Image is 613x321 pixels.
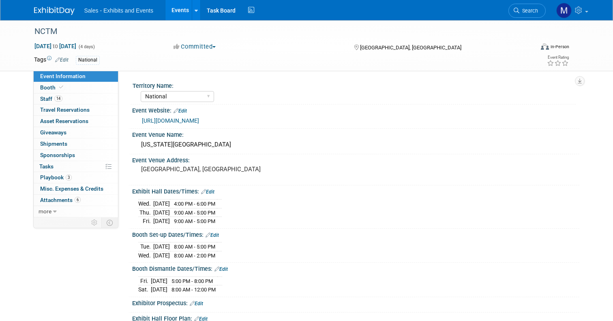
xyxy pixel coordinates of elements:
span: Attachments [40,197,81,203]
span: Misc. Expenses & Credits [40,185,103,192]
span: Tasks [39,163,54,170]
td: Toggle Event Tabs [101,217,118,228]
span: 8:00 AM - 12:00 PM [171,287,216,293]
a: Misc. Expenses & Credits [34,183,118,194]
td: [DATE] [153,217,170,225]
pre: [GEOGRAPHIC_DATA], [GEOGRAPHIC_DATA] [141,166,310,173]
span: Sales - Exhibits and Events [84,7,153,14]
a: Edit [201,189,214,195]
div: Booth Set-up Dates/Times: [132,229,579,239]
a: Attachments6 [34,195,118,206]
span: 3 [66,174,72,181]
div: Event Venue Address: [132,154,579,164]
div: National [76,56,100,64]
span: Shipments [40,140,67,147]
span: to [51,43,59,49]
div: Exhibit Hall Dates/Times: [132,185,579,196]
td: [DATE] [151,276,167,285]
td: Personalize Event Tab Strip [88,217,102,228]
span: [GEOGRAPHIC_DATA], [GEOGRAPHIC_DATA] [360,45,461,51]
span: 9:00 AM - 5:00 PM [174,210,215,216]
i: Booth reservation complete [59,85,63,89]
td: Wed. [138,199,153,208]
span: more [39,208,51,215]
span: Sponsorships [40,152,75,158]
td: Fri. [138,276,151,285]
td: [DATE] [153,208,170,217]
span: 14 [54,96,62,102]
td: Sat. [138,285,151,294]
span: 9:00 AM - 5:00 PM [174,218,215,224]
a: Giveaways [34,127,118,138]
a: Sponsorships [34,150,118,161]
td: Tue. [138,242,153,251]
span: Giveaways [40,129,66,136]
div: Event Venue Name: [132,129,579,139]
a: Edit [206,232,219,238]
div: Territory Name: [133,80,576,90]
a: Edit [55,57,69,63]
td: Tags [34,55,69,65]
td: [DATE] [153,199,170,208]
div: Event Website: [132,104,579,115]
span: (4 days) [78,44,95,49]
span: Booth [40,84,65,91]
img: Format-Inperson.png [541,43,549,50]
a: Travel Reservations [34,104,118,115]
td: [DATE] [153,251,170,259]
span: Staff [40,96,62,102]
td: [DATE] [153,242,170,251]
a: [URL][DOMAIN_NAME] [142,117,199,124]
td: Fri. [138,217,153,225]
span: 4:00 PM - 6:00 PM [174,201,215,207]
a: Shipments [34,138,118,149]
span: 8:00 AM - 2:00 PM [174,253,215,259]
span: [DATE] [DATE] [34,43,77,50]
td: Thu. [138,208,153,217]
button: Committed [171,43,219,51]
a: Tasks [34,161,118,172]
a: Search [508,4,546,18]
img: ExhibitDay [34,7,75,15]
span: Travel Reservations [40,106,90,113]
a: Edit [214,266,228,272]
div: Event Format [490,42,569,54]
a: Staff14 [34,94,118,104]
span: Asset Reservations [40,118,88,124]
div: Event Rating [547,55,569,60]
span: Search [519,8,538,14]
a: Asset Reservations [34,116,118,127]
span: 5:00 PM - 8:00 PM [171,278,213,284]
div: In-Person [550,44,569,50]
a: Event Information [34,71,118,82]
a: Playbook3 [34,172,118,183]
img: Megan Hunter [556,3,572,18]
span: 6 [75,197,81,203]
a: more [34,206,118,217]
div: NCTM [32,24,524,39]
div: Exhibitor Prospectus: [132,297,579,308]
a: Edit [190,301,203,306]
a: Booth [34,82,118,93]
span: Playbook [40,174,72,181]
td: [DATE] [151,285,167,294]
td: Wed. [138,251,153,259]
span: Event Information [40,73,86,79]
div: [US_STATE][GEOGRAPHIC_DATA] [138,138,573,151]
div: Booth Dismantle Dates/Times: [132,263,579,273]
a: Edit [174,108,187,114]
span: 8:00 AM - 5:00 PM [174,244,215,250]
